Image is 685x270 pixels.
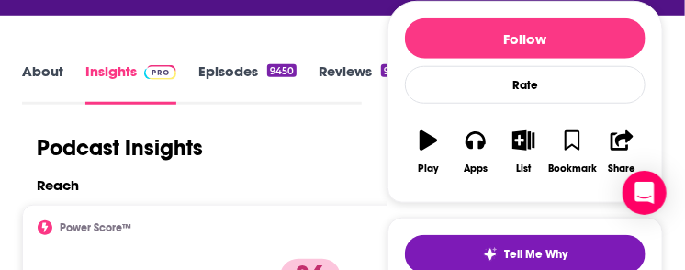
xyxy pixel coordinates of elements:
button: Play [405,118,453,186]
h2: Reach [37,176,79,194]
button: List [500,118,548,186]
h1: Podcast Insights [37,134,203,162]
button: Share [598,118,646,186]
div: List [516,163,531,174]
div: 9 [381,64,392,77]
button: Follow [405,18,646,59]
a: Reviews9 [319,62,392,105]
span: Tell Me Why [505,247,568,262]
button: Apps [453,118,500,186]
div: Apps [465,163,488,174]
img: Podchaser Pro [144,65,176,80]
a: InsightsPodchaser Pro [85,62,176,105]
div: Bookmark [548,163,597,174]
a: About [22,62,63,105]
img: tell me why sparkle [483,247,498,262]
h2: Power Score™ [60,221,131,234]
div: Play [418,163,439,174]
div: Open Intercom Messenger [623,171,667,215]
div: Share [608,163,635,174]
button: Bookmark [547,118,598,186]
div: 9450 [267,64,297,77]
div: Rate [405,66,646,104]
a: Episodes9450 [198,62,297,105]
